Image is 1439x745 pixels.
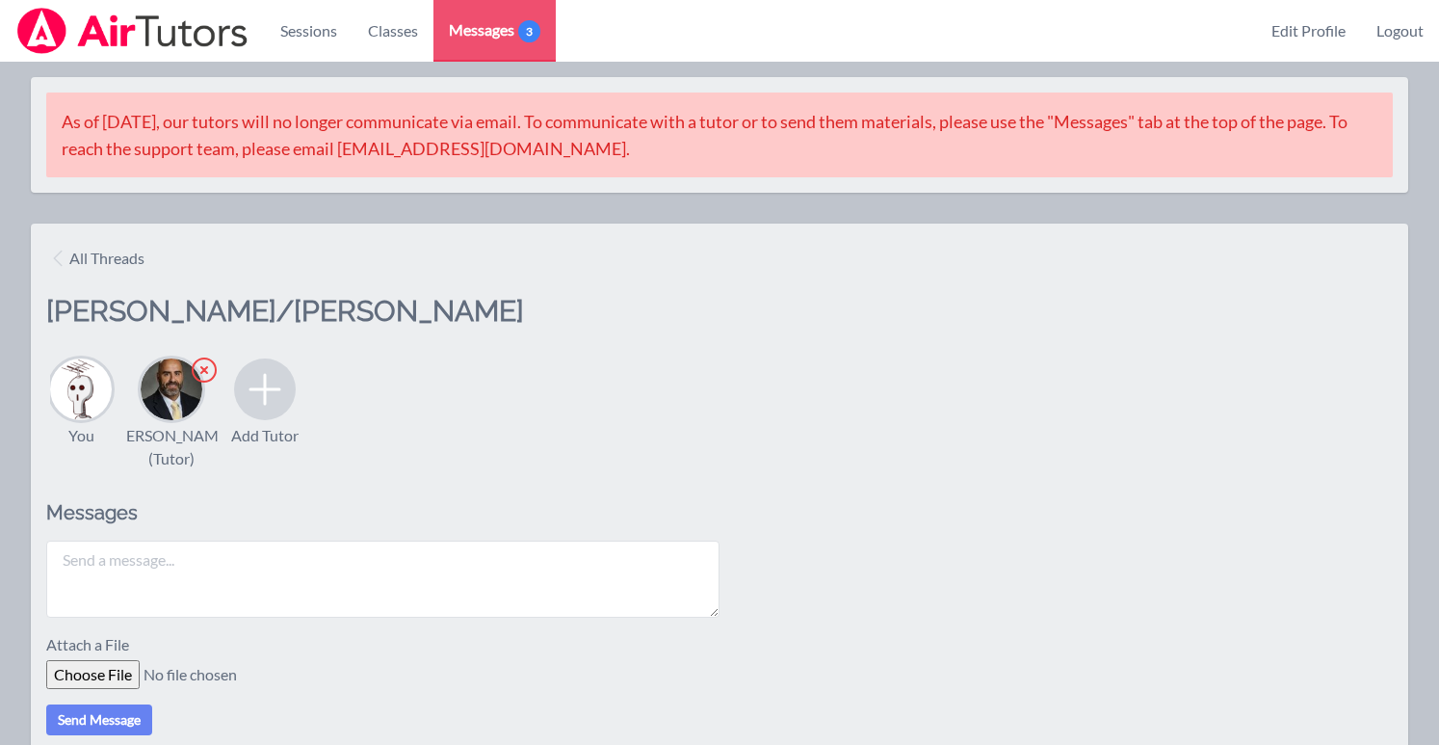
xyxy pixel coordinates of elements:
[231,424,299,447] div: Add Tutor
[46,293,719,355] h2: [PERSON_NAME]/[PERSON_NAME]
[68,424,94,447] div: You
[46,705,152,735] button: Send Message
[46,633,141,660] label: Attach a File
[46,501,719,525] h2: Messages
[518,20,540,42] span: 3
[50,359,112,420] img: Joyce Law
[141,359,202,420] img: Bernard Estephan
[69,247,144,270] span: All Threads
[46,239,152,278] a: All Threads
[112,424,232,470] div: [PERSON_NAME] (Tutor)
[46,93,1393,177] div: As of [DATE], our tutors will no longer communicate via email. To communicate with a tutor or to ...
[449,18,540,41] span: Messages
[15,8,249,54] img: Airtutors Logo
